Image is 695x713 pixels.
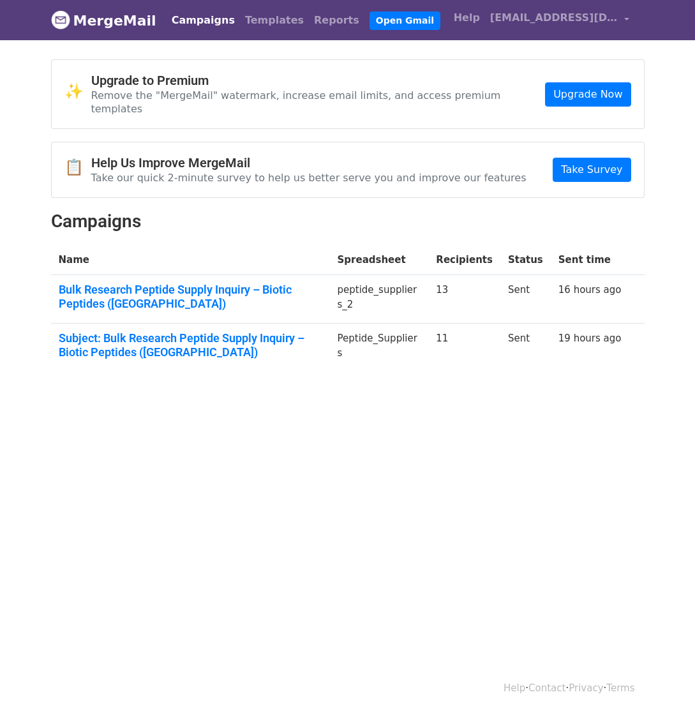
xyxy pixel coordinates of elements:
[91,155,527,170] h4: Help Us Improve MergeMail
[330,245,429,275] th: Spreadsheet
[504,682,525,694] a: Help
[500,275,551,324] td: Sent
[330,324,429,372] td: Peptide_Suppliers
[64,82,91,101] span: ✨
[569,682,603,694] a: Privacy
[428,245,500,275] th: Recipients
[240,8,309,33] a: Templates
[370,11,440,30] a: Open Gmail
[553,158,631,182] a: Take Survey
[309,8,364,33] a: Reports
[485,5,634,35] a: [EMAIL_ADDRESS][DOMAIN_NAME]
[558,284,622,296] a: 16 hours ago
[606,682,634,694] a: Terms
[59,331,322,359] a: Subject: Bulk Research Peptide Supply Inquiry – Biotic Peptides ([GEOGRAPHIC_DATA])
[51,7,156,34] a: MergeMail
[551,245,629,275] th: Sent time
[490,10,618,26] span: [EMAIL_ADDRESS][DOMAIN_NAME]
[449,5,485,31] a: Help
[428,324,500,372] td: 11
[51,211,645,232] h2: Campaigns
[500,245,551,275] th: Status
[500,324,551,372] td: Sent
[528,682,565,694] a: Contact
[91,89,546,116] p: Remove the "MergeMail" watermark, increase email limits, and access premium templates
[428,275,500,324] td: 13
[51,10,70,29] img: MergeMail logo
[59,283,322,310] a: Bulk Research Peptide Supply Inquiry – Biotic Peptides ([GEOGRAPHIC_DATA])
[64,158,91,177] span: 📋
[167,8,240,33] a: Campaigns
[558,333,622,344] a: 19 hours ago
[51,245,330,275] th: Name
[545,82,631,107] a: Upgrade Now
[91,171,527,184] p: Take our quick 2-minute survey to help us better serve you and improve our features
[91,73,546,88] h4: Upgrade to Premium
[330,275,429,324] td: peptide_suppliers_2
